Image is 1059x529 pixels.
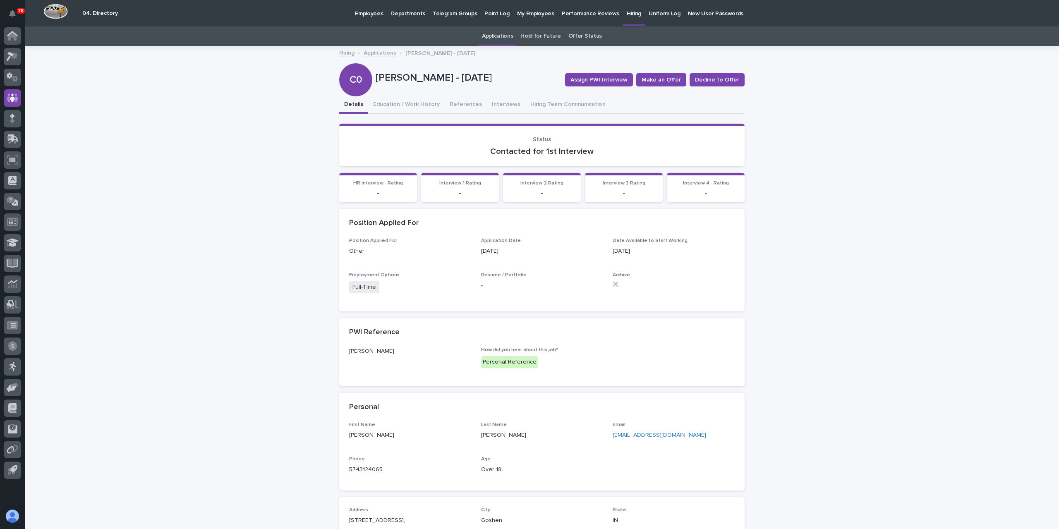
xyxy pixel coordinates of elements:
[349,422,375,427] span: First Name
[603,181,645,186] span: Interview 3 Rating
[445,96,487,114] button: References
[695,76,739,84] span: Decline to Offer
[482,26,513,46] a: Applications
[349,219,419,228] h2: Position Applied For
[481,465,603,474] p: Over 18
[613,516,735,525] p: IN
[570,76,628,84] span: Assign PWI Interview
[525,96,611,114] button: Hiring Team Communication
[368,96,445,114] button: Education / Work History
[349,281,379,293] span: Full-Time
[349,516,471,525] p: [STREET_ADDRESS],
[481,356,538,368] div: Personal Reference
[349,467,383,472] a: 5743124065
[481,281,603,290] p: -
[349,431,471,440] p: [PERSON_NAME]
[613,422,625,427] span: Email
[405,48,475,57] p: [PERSON_NAME] - [DATE]
[520,26,561,46] a: Hold for Future
[481,422,507,427] span: Last Name
[4,5,21,22] button: Notifications
[613,238,688,243] span: Date Available to Start Working
[481,347,558,352] span: How did you hear about this job?
[481,247,603,256] p: [DATE]
[487,96,525,114] button: Interviews
[481,273,527,278] span: Resume / Portfolio
[481,431,603,440] p: [PERSON_NAME]
[613,273,630,278] span: Archive
[339,96,368,114] button: Details
[568,26,602,46] a: Offer Status
[349,238,397,243] span: Position Applied For
[18,8,24,14] p: 78
[565,73,633,86] button: Assign PWI Interview
[613,247,735,256] p: [DATE]
[636,73,686,86] button: Make an Offer
[4,507,21,525] button: users-avatar
[683,181,729,186] span: Interview 4 - Rating
[349,507,368,512] span: Address
[520,181,563,186] span: Interview 2 Rating
[349,273,400,278] span: Employment Options
[339,48,355,57] a: Hiring
[43,4,68,19] img: Workspace Logo
[439,181,481,186] span: Interview 1 Rating
[349,328,400,337] h2: PWI Reference
[349,146,735,156] p: Contacted for 1st Interview
[672,189,740,197] p: -
[590,189,658,197] p: -
[349,247,471,256] p: Other
[481,507,490,512] span: City
[481,238,521,243] span: Application Date
[642,76,681,84] span: Make an Offer
[353,181,403,186] span: HR Interview - Rating
[349,403,379,412] h2: Personal
[613,432,706,438] a: [EMAIL_ADDRESS][DOMAIN_NAME]
[349,457,365,462] span: Phone
[349,347,471,356] p: [PERSON_NAME]
[481,516,603,525] p: Goshen
[339,41,372,86] div: C0
[508,189,576,197] p: -
[82,10,118,17] h2: 04. Directory
[533,136,551,142] span: Status
[344,189,412,197] p: -
[613,507,626,512] span: State
[10,10,21,23] div: Notifications78
[690,73,745,86] button: Decline to Offer
[481,457,491,462] span: Age
[426,189,494,197] p: -
[364,48,396,57] a: Applications
[376,72,558,84] p: [PERSON_NAME] - [DATE]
